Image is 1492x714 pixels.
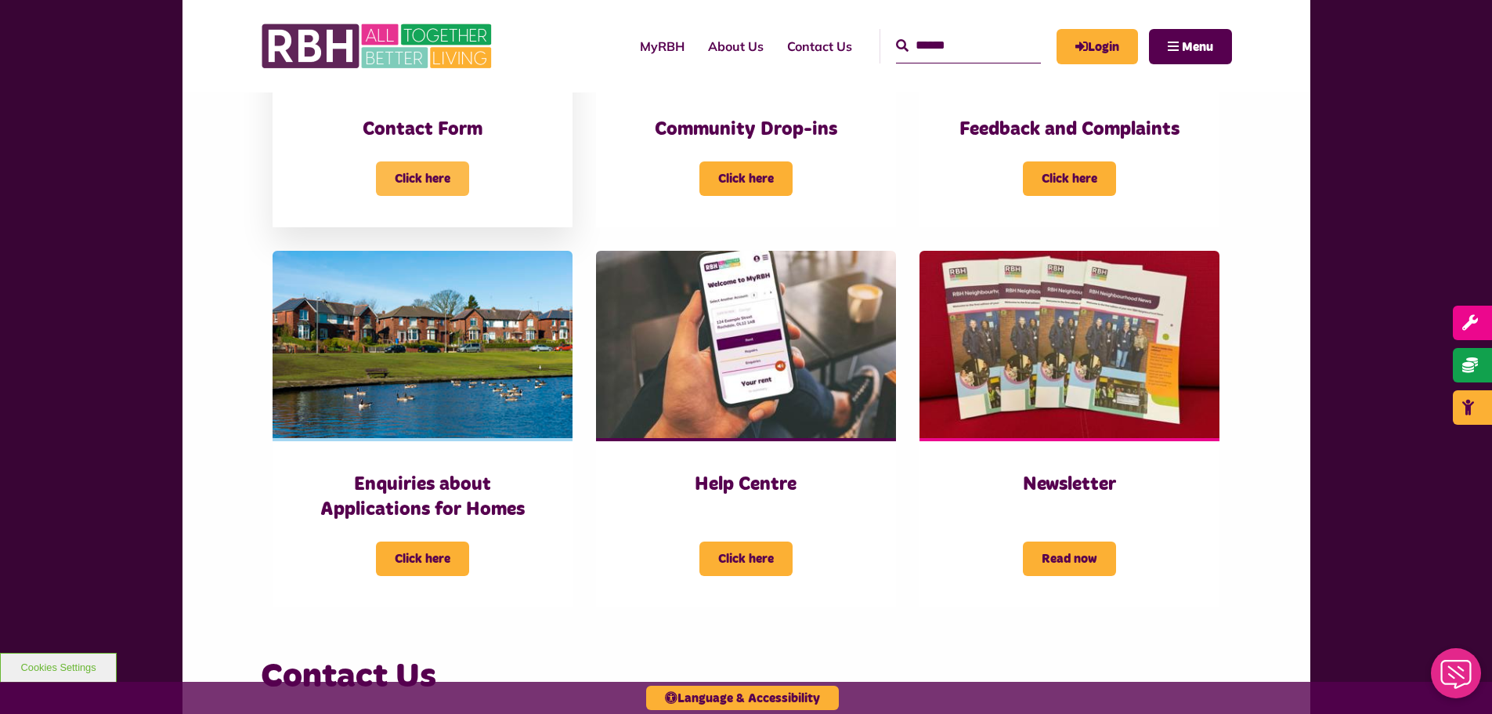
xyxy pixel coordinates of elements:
[627,473,865,497] h3: Help Centre
[304,118,541,142] h3: Contact Form
[627,118,865,142] h3: Community Drop-ins
[261,16,496,77] img: RBH
[261,654,1232,699] h3: Contact Us
[273,251,573,607] a: Enquiries about Applications for Homes Click here
[699,542,793,576] span: Click here
[1023,161,1116,196] span: Click here
[1182,41,1213,53] span: Menu
[646,686,839,710] button: Language & Accessibility
[951,473,1188,497] h3: Newsletter
[1057,29,1138,64] a: MyRBH
[628,25,696,67] a: MyRBH
[376,161,469,196] span: Click here
[919,251,1219,439] img: RBH Newsletter Copies
[596,251,896,439] img: Myrbh Man Wth Mobile Correct
[951,118,1188,142] h3: Feedback and Complaints
[896,29,1041,63] input: Search
[376,542,469,576] span: Click here
[699,161,793,196] span: Click here
[596,251,896,607] a: Help Centre Click here
[304,473,541,521] h3: Enquiries about Applications for Homes
[1023,542,1116,576] span: Read now
[919,251,1219,607] a: Newsletter Read now
[775,25,864,67] a: Contact Us
[1422,643,1492,714] iframe: Netcall Web Assistant for live chat
[1149,29,1232,64] button: Navigation
[696,25,775,67] a: About Us
[273,251,573,439] img: Dewhirst Rd 03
